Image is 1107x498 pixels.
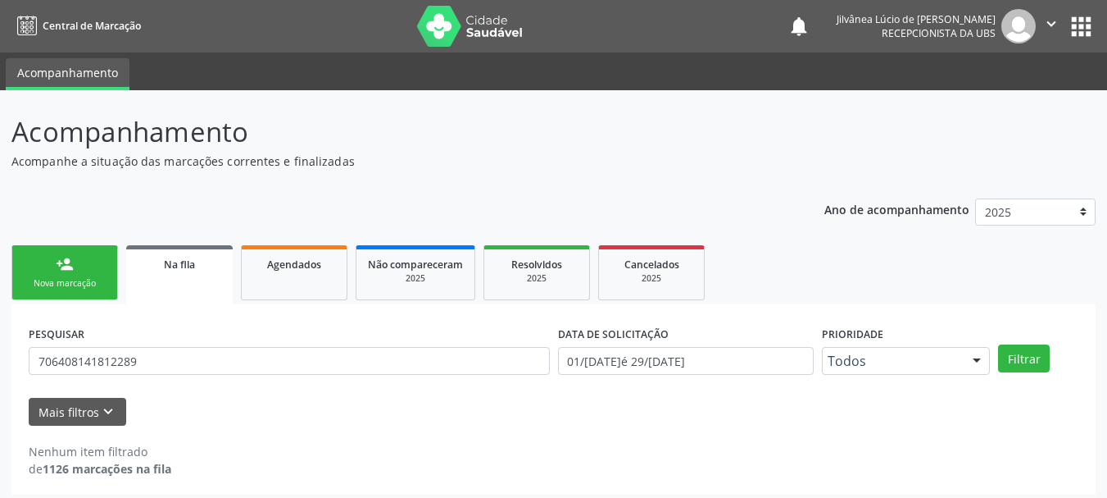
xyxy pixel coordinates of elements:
[882,26,996,40] span: Recepcionista da UBS
[29,347,550,375] input: Nome, CNS
[1036,9,1067,43] button: 
[822,322,883,347] label: Prioridade
[368,272,463,285] div: 2025
[496,272,578,285] div: 2025
[1001,9,1036,43] img: img
[29,443,171,460] div: Nenhum item filtrado
[6,58,129,90] a: Acompanhamento
[610,272,692,285] div: 2025
[511,258,562,272] span: Resolvidos
[828,353,956,369] span: Todos
[29,398,126,427] button: Mais filtroskeyboard_arrow_down
[267,258,321,272] span: Agendados
[824,199,969,219] p: Ano de acompanhamento
[24,277,106,290] div: Nova marcação
[558,347,814,375] input: Selecione um intervalo
[56,255,74,273] div: person_add
[43,461,171,477] strong: 1126 marcações na fila
[998,345,1050,372] button: Filtrar
[29,322,84,347] label: PESQUISAR
[837,12,996,26] div: Jilvânea Lúcio de [PERSON_NAME]
[11,12,141,39] a: Central de Marcação
[43,19,141,33] span: Central de Marcação
[624,258,679,272] span: Cancelados
[1042,15,1060,33] i: 
[558,322,669,347] label: DATA DE SOLICITAÇÃO
[787,15,810,38] button: notifications
[29,460,171,477] div: de
[164,258,195,272] span: Na fila
[368,258,463,272] span: Não compareceram
[99,403,117,421] i: keyboard_arrow_down
[11,112,770,153] p: Acompanhamento
[1067,12,1096,41] button: apps
[11,153,770,170] p: Acompanhe a situação das marcações correntes e finalizadas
